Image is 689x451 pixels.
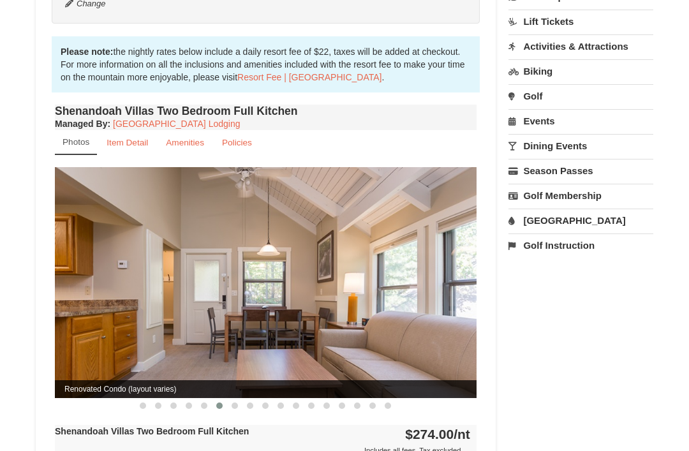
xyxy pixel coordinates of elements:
[113,119,240,129] a: [GEOGRAPHIC_DATA] Lodging
[61,47,113,57] strong: Please note:
[508,10,653,33] a: Lift Tickets
[508,233,653,257] a: Golf Instruction
[166,138,204,147] small: Amenities
[508,109,653,133] a: Events
[405,427,470,441] strong: $274.00
[63,137,89,147] small: Photos
[158,130,212,155] a: Amenities
[55,380,477,398] span: Renovated Condo (layout varies)
[55,167,477,398] img: Renovated Condo (layout varies)
[508,84,653,108] a: Golf
[508,184,653,207] a: Golf Membership
[508,59,653,83] a: Biking
[222,138,252,147] small: Policies
[237,72,382,82] a: Resort Fee | [GEOGRAPHIC_DATA]
[508,134,653,158] a: Dining Events
[55,130,97,155] a: Photos
[508,209,653,232] a: [GEOGRAPHIC_DATA]
[454,427,470,441] span: /nt
[55,119,107,129] span: Managed By
[214,130,260,155] a: Policies
[107,138,148,147] small: Item Detail
[508,159,653,182] a: Season Passes
[55,119,110,129] strong: :
[55,426,249,436] strong: Shenandoah Villas Two Bedroom Full Kitchen
[52,36,480,92] div: the nightly rates below include a daily resort fee of $22, taxes will be added at checkout. For m...
[98,130,156,155] a: Item Detail
[508,34,653,58] a: Activities & Attractions
[55,105,477,117] h4: Shenandoah Villas Two Bedroom Full Kitchen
